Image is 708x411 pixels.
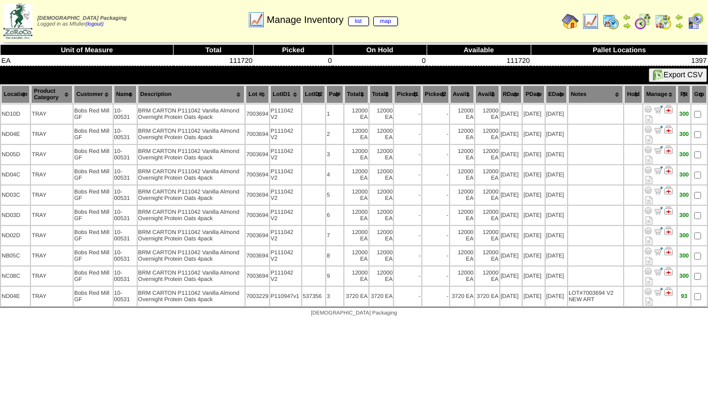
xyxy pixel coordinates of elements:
td: Bobs Red Mill GF [74,104,113,124]
td: 12000 EA [475,186,499,205]
td: BRM CARTON P111042 Vanilla Almond Overnight Protein Oats 4pack [138,145,245,164]
img: Move [654,267,663,276]
img: Adjust [644,206,652,215]
img: Manage Hold [664,247,673,255]
td: P111042 V2 [270,267,301,286]
span: Manage Inventory [266,14,398,26]
td: 7003694 [246,145,269,164]
th: Pallet Locations [531,45,707,55]
td: 12000 EA [450,267,474,286]
img: Manage Hold [664,125,673,134]
div: 93 [678,293,690,300]
img: Adjust [644,125,652,134]
td: 7003694 [246,104,269,124]
td: 12000 EA [475,165,499,184]
td: [DATE] [523,125,544,144]
td: P111042 V2 [270,226,301,245]
td: - [394,125,421,144]
td: P111042 V2 [270,206,301,225]
td: 1397 [531,55,707,66]
td: BRM CARTON P111042 Vanilla Almond Overnight Protein Oats 4pack [138,226,245,245]
div: 300 [678,172,690,178]
td: 3720 EA [450,287,474,306]
th: Avail2 [475,85,499,103]
td: 1 [326,104,343,124]
td: P111042 V2 [270,125,301,144]
img: Adjust [644,267,652,276]
img: line_graph.gif [582,13,599,30]
th: Grp [691,85,707,103]
td: - [394,246,421,265]
th: Picked1 [394,85,421,103]
td: [DATE] [546,145,567,164]
img: Move [654,186,663,195]
img: Move [654,206,663,215]
td: 0 [254,55,333,66]
img: Manage Hold [664,105,673,114]
td: ND05D [1,145,30,164]
i: Note [646,297,652,305]
td: 7003694 [246,206,269,225]
th: RDate [500,85,522,103]
div: 300 [678,151,690,158]
td: 0 [333,55,427,66]
td: 9 [326,267,343,286]
td: ND04E [1,287,30,306]
td: 12000 EA [369,267,394,286]
td: Bobs Red Mill GF [74,287,113,306]
td: 7003694 [246,226,269,245]
td: 12000 EA [475,226,499,245]
td: [DATE] [523,206,544,225]
img: Adjust [644,166,652,174]
td: - [422,267,449,286]
td: [DATE] [546,104,567,124]
td: 12000 EA [475,104,499,124]
img: Adjust [644,146,652,154]
th: Unit of Measure [1,45,174,55]
img: Adjust [644,247,652,255]
td: TRAY [31,145,73,164]
img: Move [654,247,663,255]
td: [DATE] [500,287,522,306]
td: [DATE] [523,287,544,306]
td: BRM CARTON P111042 Vanilla Almond Overnight Protein Oats 4pack [138,125,245,144]
td: Bobs Red Mill GF [74,267,113,286]
th: Available [427,45,531,55]
td: 7003694 [246,267,269,286]
td: 10-00531 [114,287,137,306]
td: 12000 EA [475,267,499,286]
td: Bobs Red Mill GF [74,226,113,245]
th: Total2 [369,85,394,103]
td: P111042 V2 [270,246,301,265]
td: ND10D [1,104,30,124]
td: - [394,287,421,306]
td: 12000 EA [344,206,368,225]
td: 12000 EA [369,206,394,225]
td: 4 [326,165,343,184]
span: Logged in as Mfuller [37,15,127,27]
td: 7003694 [246,186,269,205]
td: BRM CARTON P111042 Vanilla Almond Overnight Protein Oats 4pack [138,287,245,306]
img: Move [654,287,663,296]
td: Bobs Red Mill GF [74,206,113,225]
img: Manage Hold [664,287,673,296]
td: Bobs Red Mill GF [74,246,113,265]
td: P110947v1 [270,287,301,306]
img: Manage Hold [664,267,673,276]
td: Bobs Red Mill GF [74,186,113,205]
td: Bobs Red Mill GF [74,145,113,164]
img: Adjust [644,227,652,235]
td: 12000 EA [369,246,394,265]
td: 12000 EA [344,246,368,265]
td: 3720 EA [344,287,368,306]
td: [DATE] [523,186,544,205]
td: [DATE] [546,287,567,306]
td: 12000 EA [369,104,394,124]
td: 12000 EA [450,226,474,245]
td: - [422,226,449,245]
td: TRAY [31,267,73,286]
th: Plt [678,85,690,103]
td: - [394,165,421,184]
td: 12000 EA [344,226,368,245]
div: 300 [678,111,690,117]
